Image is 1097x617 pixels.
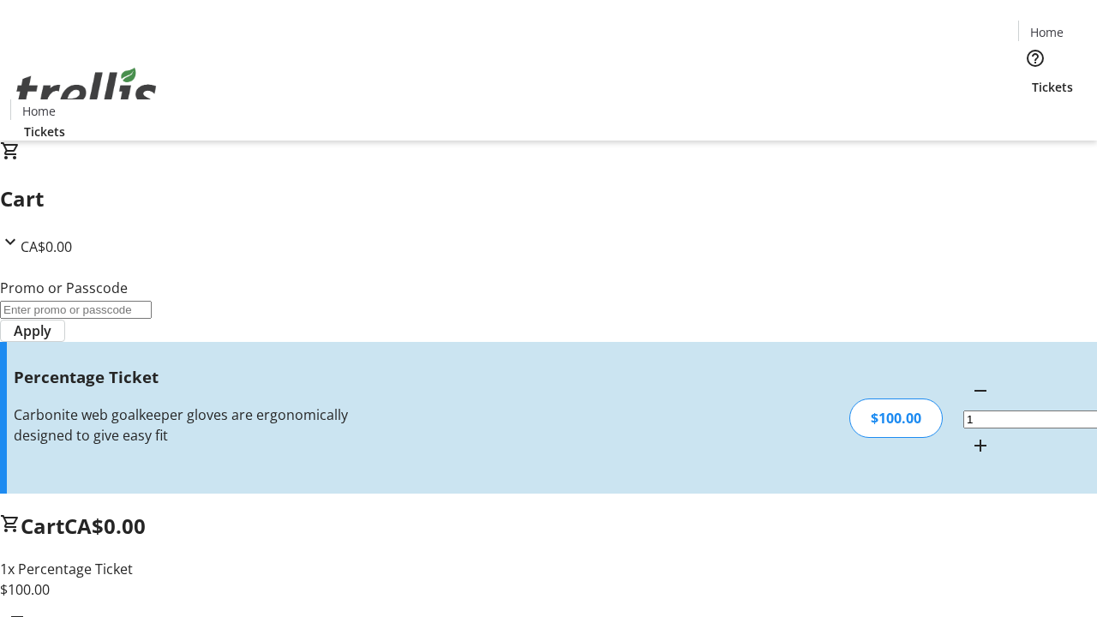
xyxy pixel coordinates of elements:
[22,102,56,120] span: Home
[64,512,146,540] span: CA$0.00
[11,102,66,120] a: Home
[963,428,998,463] button: Increment by one
[1032,78,1073,96] span: Tickets
[14,320,51,341] span: Apply
[21,237,72,256] span: CA$0.00
[14,404,388,446] div: Carbonite web goalkeeper gloves are ergonomically designed to give easy fit
[1019,23,1074,41] a: Home
[10,123,79,141] a: Tickets
[1030,23,1064,41] span: Home
[1018,96,1052,130] button: Cart
[14,365,388,389] h3: Percentage Ticket
[1018,78,1087,96] a: Tickets
[24,123,65,141] span: Tickets
[10,49,163,135] img: Orient E2E Organization wBa3285Z0h's Logo
[963,374,998,408] button: Decrement by one
[1018,41,1052,75] button: Help
[849,398,943,438] div: $100.00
